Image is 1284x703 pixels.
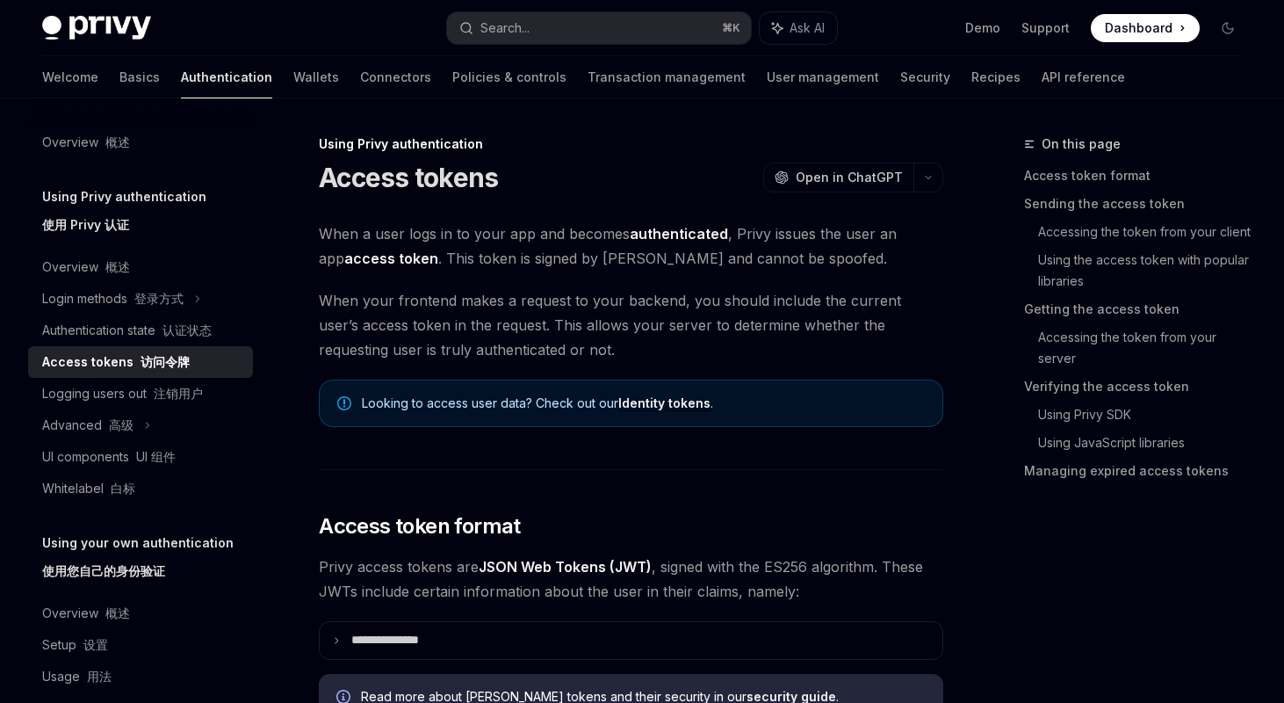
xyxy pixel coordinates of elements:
div: UI components [42,446,176,467]
div: Setup [42,634,108,656]
img: dark logo [42,16,151,40]
a: Overview 概述 [28,598,253,629]
a: Welcome [42,56,98,98]
font: 用法 [87,669,112,684]
a: Policies & controls [452,56,566,98]
a: Access token format [1024,162,1256,190]
a: Demo [965,19,1000,37]
span: Dashboard [1105,19,1172,37]
a: Using Privy SDK [1038,401,1256,429]
div: Advanced [42,415,133,436]
button: Search...⌘K [447,12,752,44]
a: UI components UI 组件 [28,441,253,473]
span: When a user logs in to your app and becomes , Privy issues the user an app . This token is signed... [319,221,943,271]
button: Toggle dark mode [1214,14,1242,42]
button: Ask AI [760,12,837,44]
a: Accessing the token from your client [1038,218,1256,246]
font: 白标 [111,481,135,496]
a: Whitelabel 白标 [28,473,253,504]
span: Looking to access user data? Check out our . [362,395,925,412]
font: 概述 [105,605,130,620]
a: Getting the access token [1024,295,1256,323]
a: Sending the access token [1024,190,1256,218]
div: Whitelabel [42,478,135,499]
a: Using the access token with popular libraries [1038,246,1256,295]
a: JSON Web Tokens (JWT) [479,558,652,576]
a: Security [900,56,950,98]
div: Overview [42,603,130,624]
span: On this page [1042,134,1121,155]
a: Overview 概述 [28,251,253,283]
a: Overview 概述 [28,127,253,158]
font: 登录方式 [134,291,184,306]
strong: access token [344,250,438,267]
a: Recipes [971,56,1021,98]
a: Setup 设置 [28,629,253,661]
a: Authentication [181,56,272,98]
h5: Using Privy authentication [42,186,206,243]
font: 注销用户 [154,386,203,401]
span: Privy access tokens are , signed with the ES256 algorithm. These JWTs include certain information... [319,554,943,604]
a: Accessing the token from your server [1038,323,1256,373]
font: UI 组件 [136,449,176,464]
font: 访问令牌 [141,354,190,369]
a: Transaction management [588,56,746,98]
svg: Note [337,396,351,410]
a: Verifying the access token [1024,373,1256,401]
a: Using JavaScript libraries [1038,429,1256,457]
span: Open in ChatGPT [796,169,903,186]
a: User management [767,56,879,98]
a: Dashboard [1091,14,1200,42]
button: Open in ChatGPT [763,163,913,192]
div: Overview [42,257,130,278]
div: Authentication state [42,320,212,341]
div: Login methods [42,288,184,309]
div: Overview [42,132,130,153]
span: Access token format [319,512,521,540]
a: Identity tokens [618,395,711,411]
font: 设置 [83,637,108,652]
a: Managing expired access tokens [1024,457,1256,485]
a: Connectors [360,56,431,98]
font: 高级 [109,417,133,432]
a: Authentication state 认证状态 [28,315,253,346]
div: Search... [480,18,530,39]
h1: Access tokens [319,162,498,193]
font: 概述 [105,134,130,149]
div: Usage [42,666,112,687]
a: Wallets [293,56,339,98]
font: 概述 [105,259,130,274]
font: 使用 Privy 认证 [42,217,129,232]
a: Logging users out 注销用户 [28,378,253,409]
strong: authenticated [630,225,728,243]
span: Ask AI [790,19,825,37]
a: Usage 用法 [28,661,253,692]
font: 认证状态 [162,323,212,337]
a: Support [1021,19,1070,37]
div: Access tokens [42,351,190,373]
span: ⌘ K [722,21,740,35]
div: Logging users out [42,383,203,404]
div: Using Privy authentication [319,135,943,153]
h5: Using your own authentication [42,533,234,589]
a: Basics [119,56,160,98]
a: API reference [1042,56,1125,98]
span: When your frontend makes a request to your backend, you should include the current user’s access ... [319,288,943,362]
a: Access tokens 访问令牌 [28,346,253,378]
font: 使用您自己的身份验证 [42,563,165,578]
